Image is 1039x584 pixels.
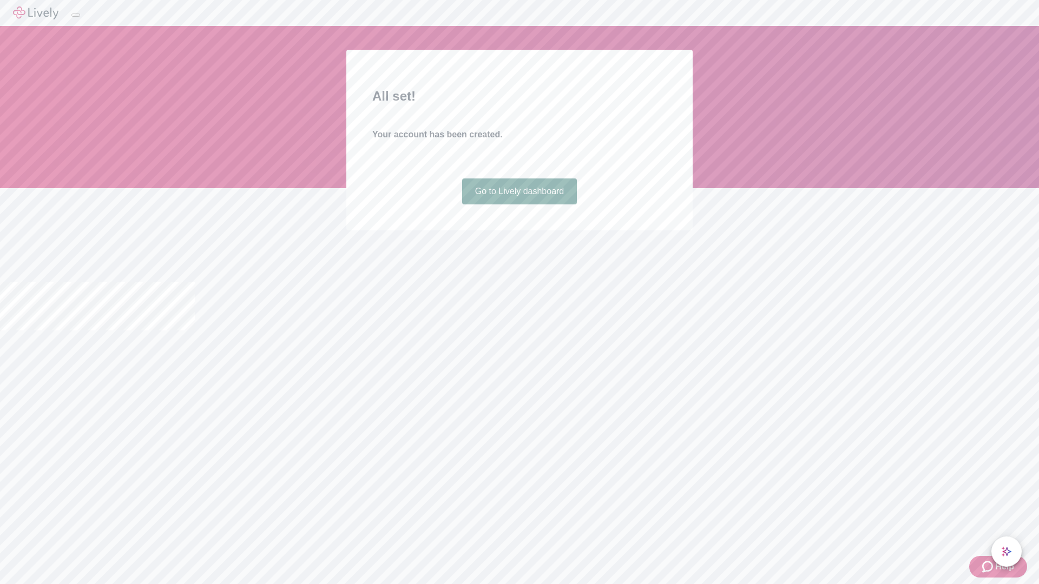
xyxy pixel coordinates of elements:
[969,556,1027,578] button: Zendesk support iconHelp
[372,87,667,106] h2: All set!
[991,536,1022,567] button: chat
[995,560,1014,573] span: Help
[1001,546,1012,557] svg: Lively AI Assistant
[462,178,577,204] a: Go to Lively dashboard
[982,560,995,573] svg: Zendesk support icon
[372,128,667,141] h4: Your account has been created.
[13,6,58,19] img: Lively
[71,14,80,17] button: Log out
